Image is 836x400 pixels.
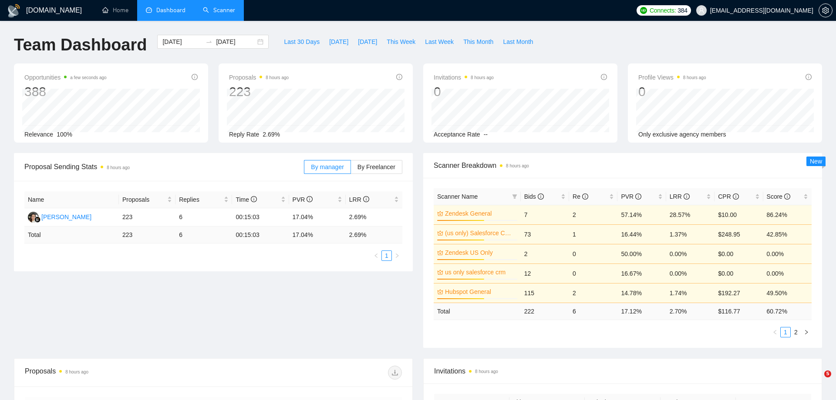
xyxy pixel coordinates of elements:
span: [DATE] [358,37,377,47]
span: Bids [524,193,544,200]
span: left [374,253,379,258]
div: 388 [24,83,107,100]
input: Start date [162,37,202,47]
time: 8 hours ago [65,370,88,374]
span: Last Month [503,37,533,47]
td: 16.44% [617,224,666,244]
time: 8 hours ago [683,75,706,80]
td: 86.24% [763,205,812,224]
span: info-circle [192,74,198,80]
span: crown [437,250,443,256]
span: Last 30 Days [284,37,320,47]
button: [DATE] [353,35,382,49]
td: $192.27 [715,283,763,303]
a: 1 [382,251,391,260]
time: a few seconds ago [70,75,106,80]
span: info-circle [601,74,607,80]
td: $10.00 [715,205,763,224]
time: 8 hours ago [107,165,130,170]
td: 6 [175,208,232,227]
button: setting [819,3,833,17]
button: This Month [458,35,498,49]
time: 8 hours ago [471,75,494,80]
span: user [698,7,705,13]
button: Last 30 Days [279,35,324,49]
span: Scanner Name [437,193,478,200]
a: Hubspot General [445,287,516,297]
span: Acceptance Rate [434,131,480,138]
button: Last Month [498,35,538,49]
span: Last Week [425,37,454,47]
td: 115 [521,283,569,303]
span: right [394,253,400,258]
button: left [371,250,381,261]
td: $248.95 [715,224,763,244]
a: searchScanner [203,7,235,14]
span: Scanner Breakdown [434,160,812,171]
td: 17.04 % [289,227,346,243]
td: 42.85% [763,224,812,244]
td: 2 [569,205,617,224]
span: info-circle [635,193,641,200]
td: 0.00% [763,263,812,283]
span: info-circle [784,193,790,200]
img: logo [7,4,21,18]
button: right [801,327,812,337]
span: PVR [293,196,313,203]
span: dashboard [146,7,152,13]
span: Only exclusive agency members [638,131,726,138]
a: 2 [791,327,801,337]
span: LRR [670,193,690,200]
span: info-circle [806,74,812,80]
span: [DATE] [329,37,348,47]
span: swap-right [206,38,212,45]
span: filter [510,190,519,203]
td: 2.70 % [666,303,715,320]
span: 100% [57,131,72,138]
input: End date [216,37,256,47]
th: Replies [175,191,232,208]
td: 1.37% [666,224,715,244]
button: left [770,327,780,337]
td: 0 [569,244,617,263]
td: 6 [569,303,617,320]
span: info-circle [538,193,544,200]
td: 60.72 % [763,303,812,320]
span: left [772,330,778,335]
span: CPR [718,193,738,200]
span: Invitations [434,366,811,377]
span: info-circle [733,193,739,200]
td: 17.12 % [617,303,666,320]
span: PVR [621,193,641,200]
time: 8 hours ago [266,75,289,80]
td: 1 [569,224,617,244]
a: 1 [781,327,790,337]
span: info-circle [582,193,588,200]
li: 1 [381,250,392,261]
div: 0 [638,83,706,100]
span: Relevance [24,131,53,138]
span: 2.69% [263,131,280,138]
td: 1.74% [666,283,715,303]
td: 00:15:03 [232,208,289,227]
td: Total [434,303,521,320]
span: Dashboard [156,7,185,14]
span: info-circle [307,196,313,202]
td: 7 [521,205,569,224]
span: Replies [179,195,222,204]
td: 2 [569,283,617,303]
span: Proposal Sending Stats [24,161,304,172]
span: Score [767,193,790,200]
div: [PERSON_NAME] [41,212,91,222]
h1: Team Dashboard [14,35,147,55]
span: crown [437,289,443,295]
span: By manager [311,163,344,170]
span: Reply Rate [229,131,259,138]
span: info-circle [363,196,369,202]
button: [DATE] [324,35,353,49]
td: 2.69% [346,208,402,227]
span: Time [236,196,256,203]
td: 14.78% [617,283,666,303]
td: 222 [521,303,569,320]
button: Last Week [420,35,458,49]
